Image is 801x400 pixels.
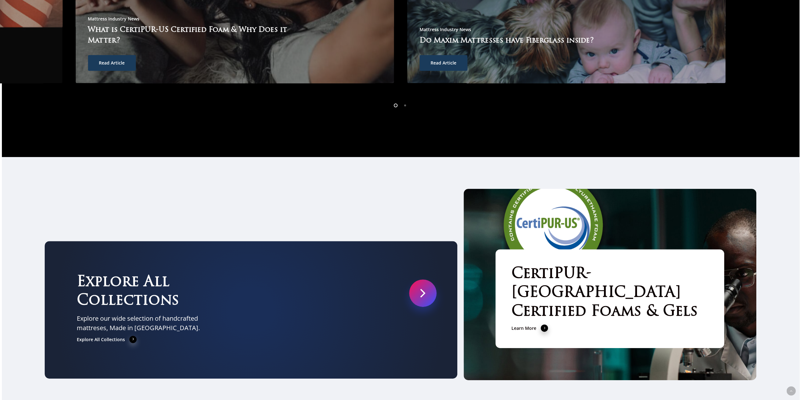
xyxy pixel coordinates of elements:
span: Read Article [99,60,125,66]
a: Mattress Industry News [88,16,139,22]
a: Learn More [511,324,548,332]
h3: CertiPUR-[GEOGRAPHIC_DATA] Certified Foams & Gels [511,265,708,321]
span: Read Article [430,60,456,66]
li: Page dot 1 [391,100,401,110]
a: Back to top [787,386,796,396]
a: Do Maxim Mattresses have Fiberglass inside? [419,37,593,44]
li: Page dot 2 [401,100,410,110]
a: Explore All Collections [77,336,137,343]
p: Explore our wide selection of handcrafted mattreses, Made in [GEOGRAPHIC_DATA]. [77,314,210,333]
a: Read Article [88,55,136,71]
a: Read Article [419,55,467,71]
a: What is CertiPUR-US Certified Foam & Why Does it Matter? [88,26,287,44]
a: Mattress Industry News [419,26,471,32]
h3: Explore All Collections [77,273,210,311]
